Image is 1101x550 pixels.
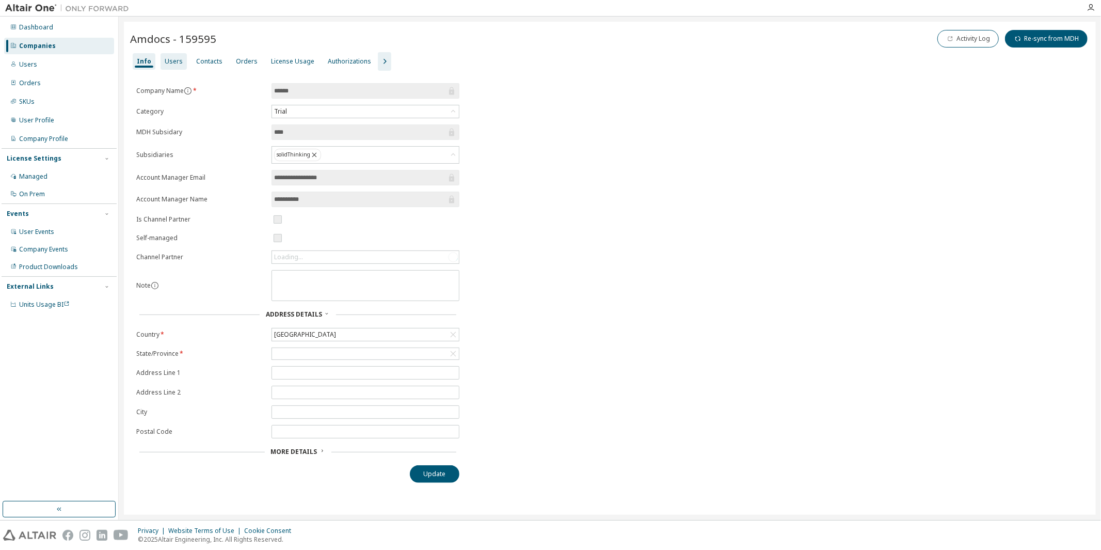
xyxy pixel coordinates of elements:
[7,282,54,291] div: External Links
[272,328,459,341] div: [GEOGRAPHIC_DATA]
[136,331,265,339] label: Country
[136,369,265,377] label: Address Line 1
[7,210,29,218] div: Events
[62,530,73,541] img: facebook.svg
[136,388,265,397] label: Address Line 2
[19,60,37,69] div: Users
[136,428,265,436] label: Postal Code
[79,530,90,541] img: instagram.svg
[244,527,297,535] div: Cookie Consent
[19,172,47,181] div: Managed
[236,57,258,66] div: Orders
[273,329,338,340] div: [GEOGRAPHIC_DATA]
[937,30,999,48] button: Activity Log
[136,350,265,358] label: State/Province
[5,3,134,13] img: Altair One
[136,87,265,95] label: Company Name
[138,527,168,535] div: Privacy
[271,447,317,456] span: More Details
[266,310,322,319] span: Address Details
[136,215,265,224] label: Is Channel Partner
[271,57,314,66] div: License Usage
[274,253,303,261] div: Loading...
[137,57,151,66] div: Info
[19,190,45,198] div: On Prem
[114,530,129,541] img: youtube.svg
[151,281,159,290] button: information
[328,57,371,66] div: Authorizations
[19,228,54,236] div: User Events
[136,408,265,416] label: City
[19,116,54,124] div: User Profile
[272,251,459,263] div: Loading...
[136,107,265,116] label: Category
[410,465,459,483] button: Update
[19,135,68,143] div: Company Profile
[136,234,265,242] label: Self-managed
[136,174,265,182] label: Account Manager Email
[97,530,107,541] img: linkedin.svg
[3,530,56,541] img: altair_logo.svg
[273,106,289,117] div: Trial
[130,32,216,46] span: Amdocs - 159595
[272,147,459,163] div: solidThinking
[19,263,78,271] div: Product Downloads
[136,281,151,290] label: Note
[1005,30,1088,48] button: Re-sync from MDH
[19,245,68,254] div: Company Events
[136,195,265,203] label: Account Manager Name
[136,151,265,159] label: Subsidiaries
[7,154,61,163] div: License Settings
[168,527,244,535] div: Website Terms of Use
[196,57,222,66] div: Contacts
[19,98,35,106] div: SKUs
[136,128,265,136] label: MDH Subsidary
[19,23,53,32] div: Dashboard
[136,253,265,261] label: Channel Partner
[272,105,459,118] div: Trial
[184,87,192,95] button: information
[19,300,70,309] span: Units Usage BI
[274,149,321,161] div: solidThinking
[165,57,183,66] div: Users
[19,79,41,87] div: Orders
[138,535,297,544] p: © 2025 Altair Engineering, Inc. All Rights Reserved.
[19,42,56,50] div: Companies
